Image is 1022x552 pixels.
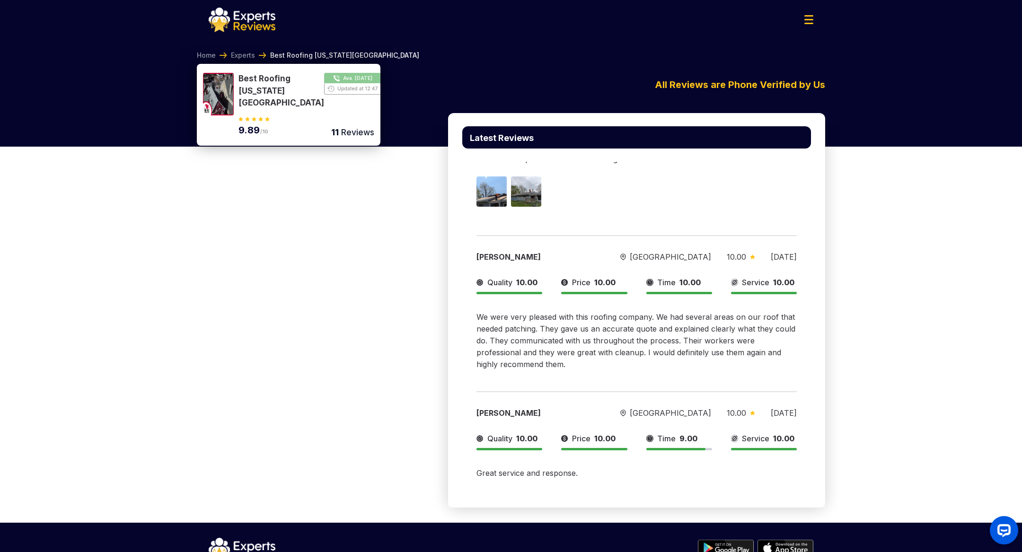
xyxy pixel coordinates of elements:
[260,129,269,135] span: /10
[572,277,590,288] span: Price
[197,64,380,92] p: Best Roofing [US_STATE][GEOGRAPHIC_DATA]
[270,51,419,60] span: Best Roofing [US_STATE][GEOGRAPHIC_DATA]
[209,8,275,32] img: logo
[742,277,769,288] span: Service
[630,251,711,263] span: [GEOGRAPHIC_DATA]
[516,278,537,287] span: 10.00
[487,433,512,444] span: Quality
[727,252,746,262] span: 10.00
[750,254,755,259] img: slider icon
[470,134,534,142] p: Latest Reviews
[679,278,701,287] span: 10.00
[476,433,484,444] img: slider icon
[448,78,825,92] div: All Reviews are Phone Verified by Us
[620,254,626,261] img: slider icon
[476,251,605,263] div: [PERSON_NAME]
[630,407,711,419] span: [GEOGRAPHIC_DATA]
[773,434,794,443] span: 10.00
[646,433,653,444] img: slider icon
[594,434,616,443] span: 10.00
[679,434,697,443] span: 9.00
[982,512,1022,552] iframe: OpenWidget widget
[476,407,605,419] div: [PERSON_NAME]
[646,277,653,288] img: slider icon
[476,468,578,478] span: Great service and response.
[750,411,755,415] img: slider icon
[804,15,813,24] img: Menu Icon
[231,51,255,60] a: Experts
[771,407,797,419] div: [DATE]
[511,176,541,207] img: Image 2
[561,277,568,288] img: slider icon
[203,73,234,115] img: 175188558380285.jpeg
[197,51,419,60] nav: Breadcrumb
[731,277,738,288] img: slider icon
[516,434,537,443] span: 10.00
[561,433,568,444] img: slider icon
[476,277,484,288] img: slider icon
[476,176,507,207] img: Image 1
[742,433,769,444] span: Service
[572,433,590,444] span: Price
[657,277,676,288] span: Time
[731,433,738,444] img: slider icon
[727,408,746,418] span: 10.00
[331,127,339,137] span: 11
[657,433,676,444] span: Time
[197,51,216,60] a: Home
[773,278,794,287] span: 10.00
[339,127,374,137] span: Reviews
[771,251,797,263] div: [DATE]
[594,278,616,287] span: 10.00
[487,277,512,288] span: Quality
[620,410,626,417] img: slider icon
[238,124,260,136] span: 9.89
[476,312,795,369] span: We were very pleased with this roofing company. We had several areas on our roof that needed patc...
